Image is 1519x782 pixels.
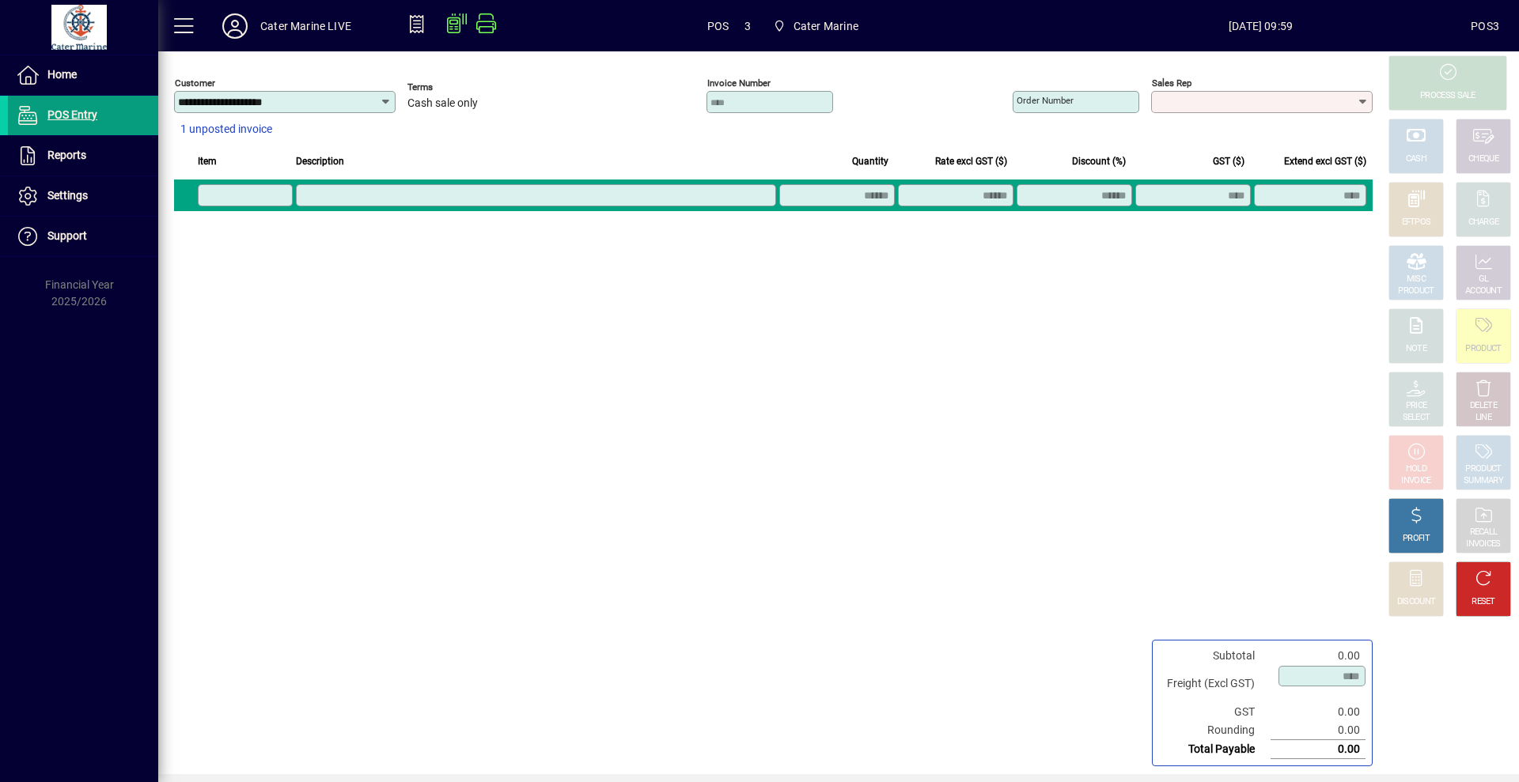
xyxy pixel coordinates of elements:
span: 1 unposted invoice [180,121,272,138]
div: DELETE [1470,400,1497,412]
span: Description [296,153,344,170]
td: 0.00 [1271,703,1366,721]
mat-label: Invoice number [707,77,771,89]
div: CHARGE [1468,217,1499,229]
div: PRODUCT [1398,285,1434,297]
div: PRODUCT [1465,343,1501,355]
div: SELECT [1403,412,1430,424]
span: 3 [744,13,751,39]
span: Extend excl GST ($) [1284,153,1366,170]
div: PRICE [1406,400,1427,412]
div: RESET [1472,596,1495,608]
div: EFTPOS [1402,217,1431,229]
mat-label: Order number [1017,95,1074,106]
div: NOTE [1406,343,1426,355]
span: Reports [47,149,86,161]
button: Profile [210,12,260,40]
div: INVOICE [1401,475,1430,487]
td: 0.00 [1271,647,1366,665]
span: Discount (%) [1072,153,1126,170]
a: Support [8,217,158,256]
button: 1 unposted invoice [174,115,278,144]
div: LINE [1475,412,1491,424]
a: Settings [8,176,158,216]
div: ACCOUNT [1465,285,1502,297]
span: Home [47,68,77,81]
div: MISC [1407,274,1426,285]
span: Terms [407,82,502,93]
a: Home [8,55,158,95]
td: Total Payable [1159,740,1271,759]
span: Cater Marine [767,12,865,40]
div: INVOICES [1466,538,1500,550]
span: Quantity [852,153,888,170]
div: PRODUCT [1465,463,1501,475]
span: Support [47,229,87,242]
span: [DATE] 09:59 [1051,13,1471,39]
span: POS Entry [47,108,97,121]
span: Cash sale only [407,97,478,110]
td: GST [1159,703,1271,721]
span: GST ($) [1213,153,1244,170]
td: 0.00 [1271,740,1366,759]
td: Rounding [1159,721,1271,740]
mat-label: Customer [175,77,215,89]
div: CHEQUE [1468,153,1498,165]
div: POS3 [1471,13,1499,39]
div: PROFIT [1403,533,1430,545]
span: Settings [47,189,88,202]
div: Cater Marine LIVE [260,13,351,39]
div: CASH [1406,153,1426,165]
mat-label: Sales rep [1152,77,1191,89]
td: 0.00 [1271,721,1366,740]
span: Cater Marine [794,13,858,39]
div: RECALL [1470,527,1498,538]
span: Item [198,153,217,170]
td: Subtotal [1159,647,1271,665]
a: Reports [8,136,158,176]
div: HOLD [1406,463,1426,475]
td: Freight (Excl GST) [1159,665,1271,703]
div: GL [1479,274,1489,285]
div: SUMMARY [1464,475,1503,487]
span: Rate excl GST ($) [935,153,1007,170]
span: POS [707,13,729,39]
div: PROCESS SALE [1420,90,1475,102]
div: DISCOUNT [1397,596,1435,608]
